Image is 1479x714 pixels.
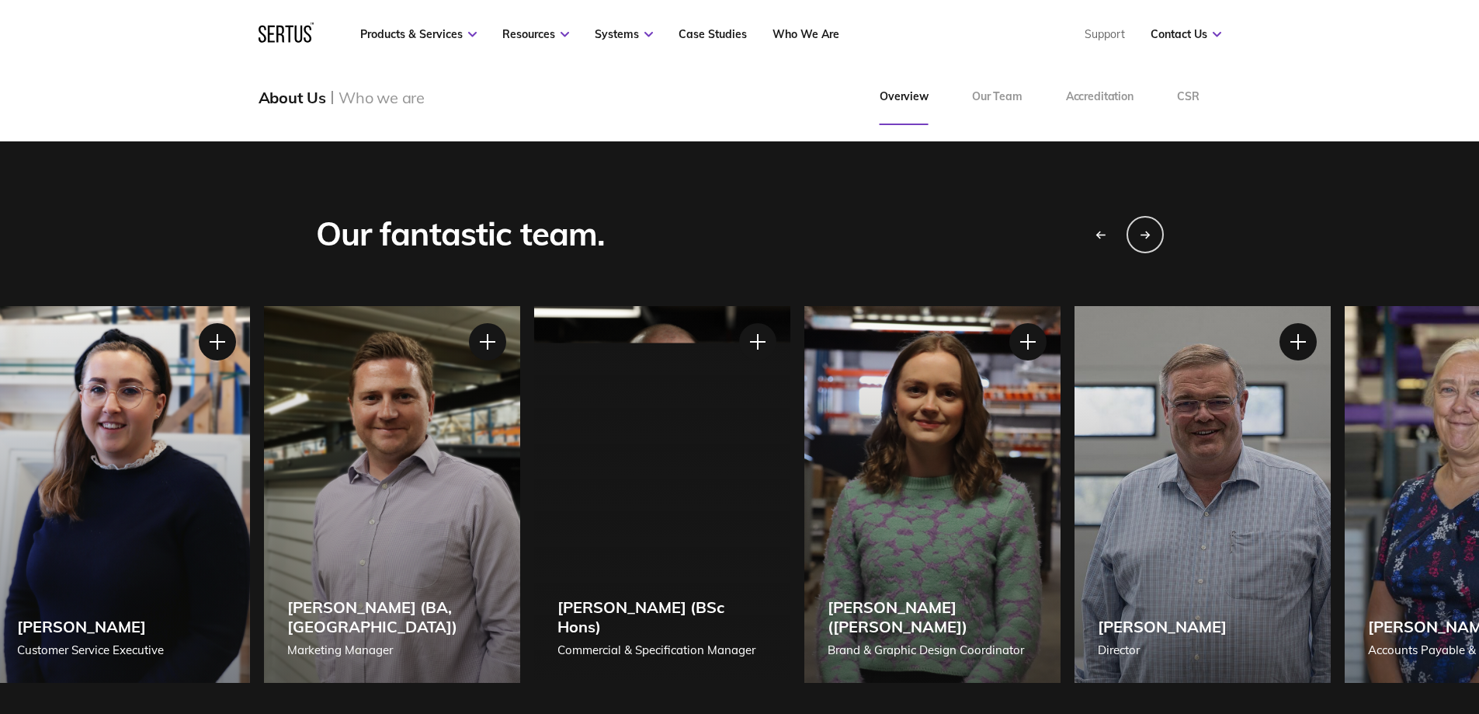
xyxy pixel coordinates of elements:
[772,27,839,41] a: Who We Are
[679,27,747,41] a: Case Studies
[1401,639,1479,714] iframe: Chat Widget
[1127,216,1164,253] div: Next slide
[259,88,326,107] div: About Us
[557,641,767,660] div: Commercial & Specification Manager
[17,641,164,660] div: Customer Service Executive
[316,214,606,255] div: Our fantastic team.
[950,69,1044,125] a: Our Team
[595,27,653,41] a: Systems
[287,641,497,660] div: Marketing Manager
[287,597,497,636] div: [PERSON_NAME] (BA, [GEOGRAPHIC_DATA])
[828,597,1037,636] div: [PERSON_NAME] ([PERSON_NAME])
[1085,27,1125,41] a: Support
[1044,69,1155,125] a: Accreditation
[502,27,569,41] a: Resources
[1098,641,1227,660] div: Director
[17,617,164,636] div: [PERSON_NAME]
[1151,27,1221,41] a: Contact Us
[557,597,767,636] div: [PERSON_NAME] (BSc Hons)
[828,641,1037,660] div: Brand & Graphic Design Coordinator
[1155,69,1221,125] a: CSR
[1098,617,1227,636] div: [PERSON_NAME]
[360,27,477,41] a: Products & Services
[1081,216,1119,253] div: Previous slide
[339,88,425,107] div: Who we are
